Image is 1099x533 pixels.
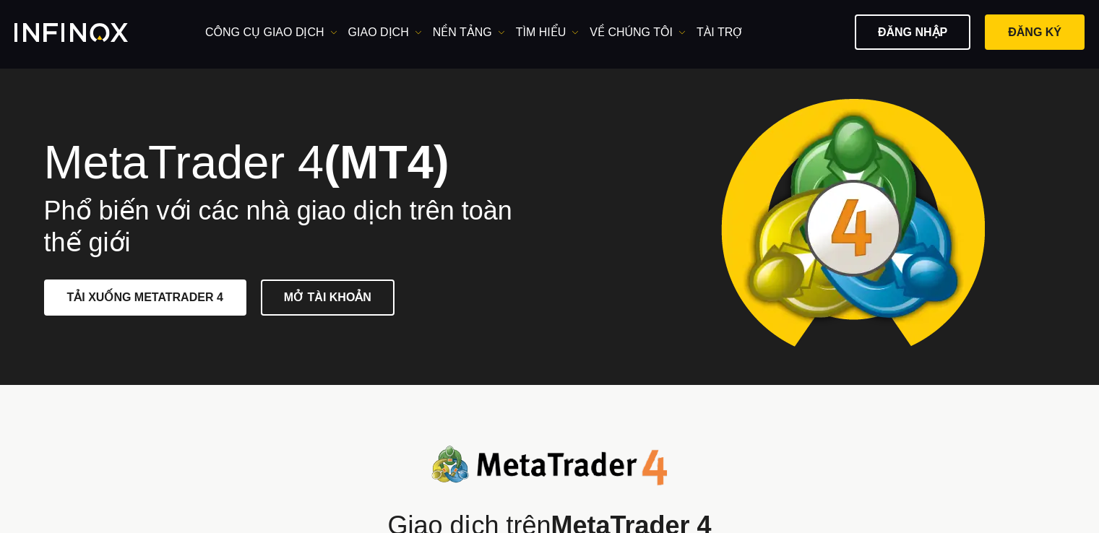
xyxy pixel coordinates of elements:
a: NỀN TẢNG [433,24,505,41]
strong: (MT4) [324,136,449,188]
a: Tìm hiểu [516,24,579,41]
a: Đăng nhập [855,14,970,50]
a: Đăng ký [985,14,1085,50]
a: MỞ TÀI KHOẢN [261,279,395,315]
h2: Phổ biến với các nhà giao dịch trên toàn thế giới [44,195,530,259]
h1: MetaTrader 4 [44,138,530,187]
a: GIAO DỊCH [348,24,422,41]
a: công cụ giao dịch [205,24,337,41]
img: Meta Trader 4 logo [431,446,668,486]
a: INFINOX Logo [14,23,162,42]
img: Meta Trader 4 [710,69,996,385]
a: VỀ CHÚNG TÔI [590,24,686,41]
a: TẢI XUỐNG METATRADER 4 [44,279,246,315]
a: Tài trợ [697,24,744,41]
